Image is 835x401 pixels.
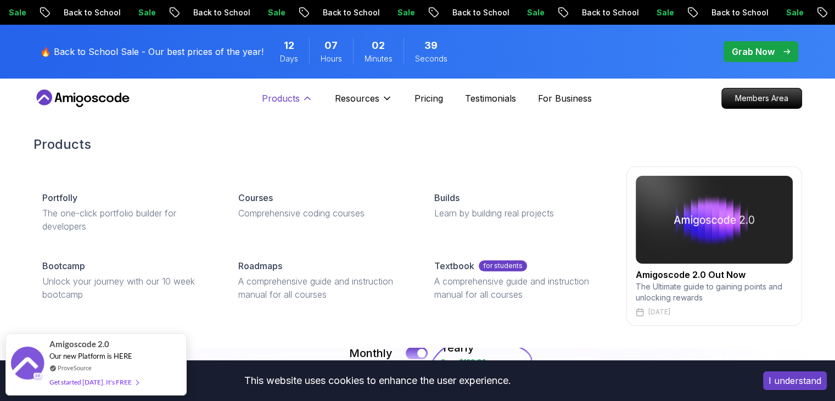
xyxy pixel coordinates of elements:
p: Sale [646,7,681,18]
p: Resources [335,92,379,105]
span: Days [280,53,298,64]
p: Builds [434,191,459,204]
p: Products [262,92,300,105]
span: 39 Seconds [424,38,438,53]
div: This website uses cookies to enhance the user experience. [8,369,747,393]
p: Portfolly [42,191,77,204]
a: Textbookfor studentsA comprehensive guide and instruction manual for all courses [425,250,613,310]
p: Back to School [571,7,646,18]
a: Testimonials [465,92,516,105]
img: amigoscode 2.0 [636,176,793,264]
p: Bootcamp [42,259,85,272]
p: Comprehensive coding courses [238,207,408,220]
a: PortfollyThe one-click portfolio builder for developers [33,182,221,242]
a: Pricing [414,92,443,105]
p: Roadmaps [238,259,282,272]
button: Products [262,92,313,114]
p: 🔥 Back to School Sale - Our best prices of the year! [40,45,264,58]
a: RoadmapsA comprehensive guide and instruction manual for all courses [229,250,417,310]
span: 7 Hours [324,38,338,53]
p: Back to School [312,7,387,18]
p: Back to School [53,7,128,18]
p: Monthly [349,346,393,361]
p: [DATE] [648,308,670,316]
p: for students [479,260,527,271]
span: Hours [321,53,342,64]
p: Back to School [183,7,257,18]
span: Amigoscode 2.0 [49,338,109,350]
span: 2 Minutes [372,38,385,53]
p: A comprehensive guide and instruction manual for all courses [238,275,408,301]
div: Get started [DATE]. It's FREE [49,376,138,388]
a: BootcampUnlock your journey with our 10 week bootcamp [33,250,221,310]
p: Textbook [434,259,474,272]
p: Courses [238,191,273,204]
p: Sale [517,7,552,18]
a: amigoscode 2.0Amigoscode 2.0 Out NowThe Ultimate guide to gaining points and unlocking rewards[DATE] [626,166,802,326]
a: BuildsLearn by building real projects [425,182,613,229]
p: Unlock your journey with our 10 week bootcamp [42,275,212,301]
p: The one-click portfolio builder for developers [42,207,212,233]
p: A comprehensive guide and instruction manual for all courses [434,275,604,301]
p: Back to School [701,7,776,18]
img: provesource social proof notification image [11,347,44,382]
a: Members Area [721,88,802,109]
span: Seconds [415,53,447,64]
p: Members Area [722,88,802,108]
h2: Amigoscode 2.0 Out Now [636,268,793,281]
a: For Business [538,92,592,105]
p: Sale [387,7,422,18]
a: ProveSource [58,363,92,372]
span: Our new Platform is HERE [49,352,132,360]
p: The Ultimate guide to gaining points and unlocking rewards [636,281,793,303]
h2: Products [33,136,802,153]
p: Sale [776,7,811,18]
span: Minutes [365,53,393,64]
button: Accept cookies [763,371,827,390]
p: Sale [257,7,293,18]
button: Resources [335,92,393,114]
p: Sale [128,7,163,18]
a: CoursesComprehensive coding courses [229,182,417,229]
p: Back to School [442,7,517,18]
p: Grab Now [732,45,775,58]
p: Learn by building real projects [434,207,604,220]
span: 12 Days [284,38,294,53]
